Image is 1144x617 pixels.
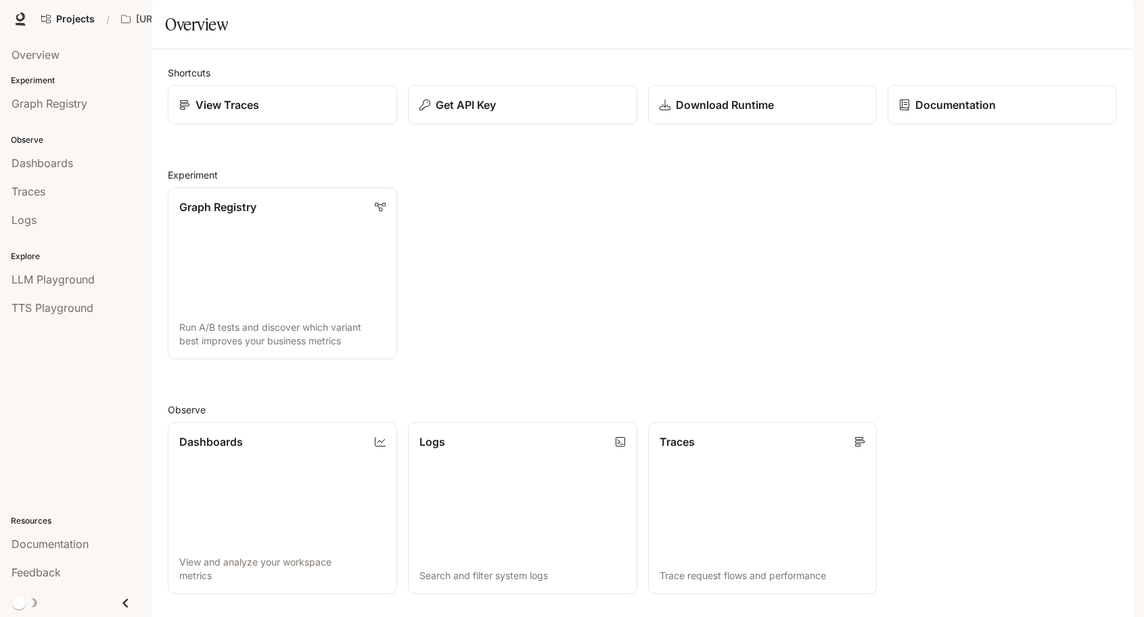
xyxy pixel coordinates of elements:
p: Traces [660,434,695,450]
h1: Overview [165,11,228,38]
p: Run A/B tests and discover which variant best improves your business metrics [179,321,386,348]
h2: Shortcuts [168,66,1117,80]
button: Get API Key [408,85,637,124]
button: All workspaces [115,5,233,32]
p: Get API Key [436,97,496,113]
p: Trace request flows and performance [660,569,866,582]
p: Search and filter system logs [419,569,626,582]
a: LogsSearch and filter system logs [408,422,637,594]
p: Graph Registry [179,199,256,215]
p: View and analyze your workspace metrics [179,555,386,582]
p: Download Runtime [676,97,774,113]
p: Dashboards [179,434,243,450]
div: / [101,12,115,26]
h2: Experiment [168,168,1117,182]
p: [URL] Characters [136,14,212,25]
a: Documentation [888,85,1117,124]
a: Go to projects [35,5,101,32]
span: Projects [56,14,95,25]
p: Documentation [915,97,996,113]
a: Graph RegistryRun A/B tests and discover which variant best improves your business metrics [168,187,397,359]
h2: Observe [168,403,1117,417]
a: TracesTrace request flows and performance [648,422,877,594]
a: Download Runtime [648,85,877,124]
a: DashboardsView and analyze your workspace metrics [168,422,397,594]
a: View Traces [168,85,397,124]
p: Logs [419,434,445,450]
p: View Traces [196,97,259,113]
